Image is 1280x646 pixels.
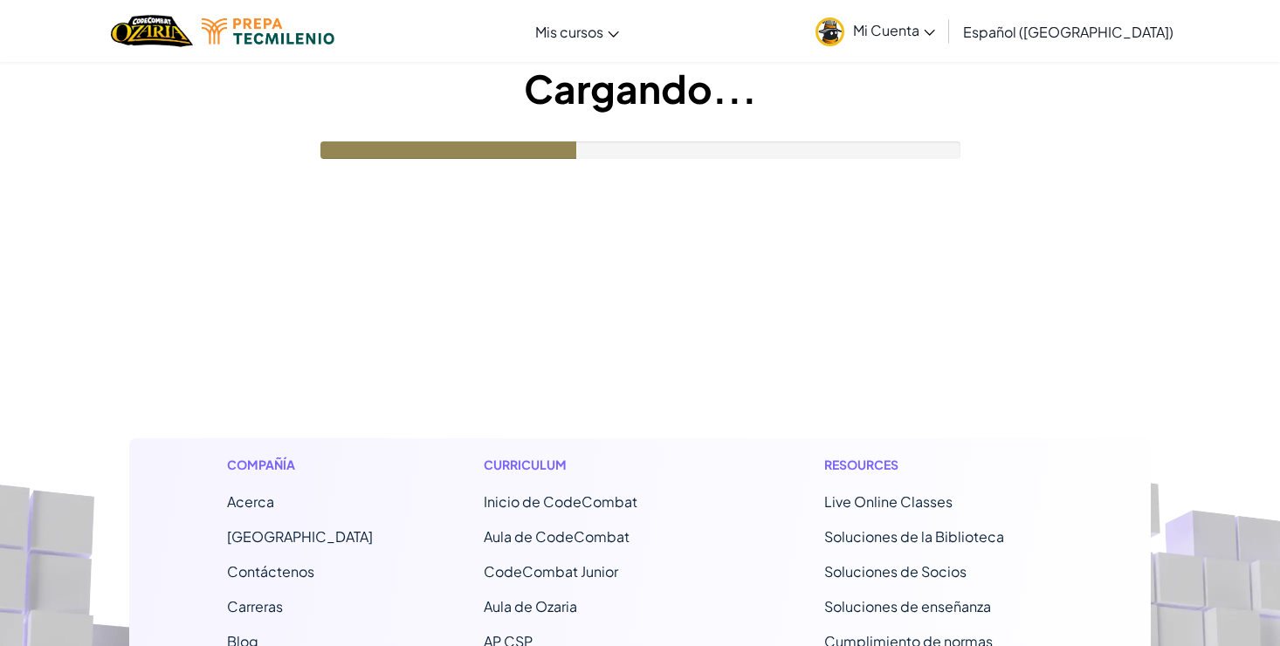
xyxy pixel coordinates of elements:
[484,456,713,474] h1: Curriculum
[111,13,192,49] img: Home
[963,23,1173,41] span: Español ([GEOGRAPHIC_DATA])
[484,492,637,511] span: Inicio de CodeCombat
[815,17,844,46] img: avatar
[535,23,603,41] span: Mis cursos
[853,21,935,39] span: Mi Cuenta
[484,597,577,615] a: Aula de Ozaria
[824,456,1054,474] h1: Resources
[111,13,192,49] a: Ozaria by CodeCombat logo
[484,562,618,581] a: CodeCombat Junior
[824,597,991,615] a: Soluciones de enseñanza
[227,527,373,546] a: [GEOGRAPHIC_DATA]
[227,456,373,474] h1: Compañía
[954,8,1182,55] a: Español ([GEOGRAPHIC_DATA])
[202,18,334,45] img: Tecmilenio logo
[227,492,274,511] a: Acerca
[807,3,944,58] a: Mi Cuenta
[824,527,1004,546] a: Soluciones de la Biblioteca
[824,492,953,511] a: Live Online Classes
[824,562,967,581] a: Soluciones de Socios
[227,562,314,581] span: Contáctenos
[484,527,630,546] a: Aula de CodeCombat
[526,8,628,55] a: Mis cursos
[227,597,283,615] a: Carreras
